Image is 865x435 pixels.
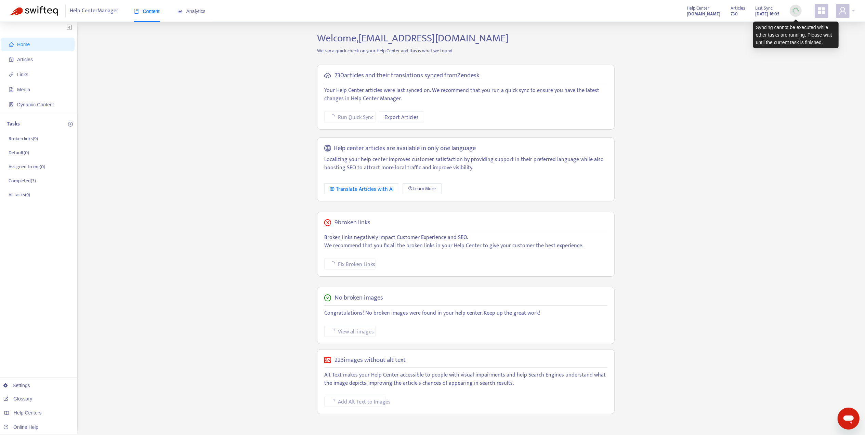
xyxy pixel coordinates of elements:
span: loading [330,261,335,267]
p: Completed ( 3 ) [9,177,36,184]
strong: [DATE] 16:05 [755,10,779,18]
a: Glossary [3,396,32,401]
span: user [839,6,847,15]
div: Syncing cannot be executed while other tasks are running. Please wait until the current task is f... [753,22,839,48]
span: global [324,145,331,153]
span: area-chart [178,9,182,14]
p: Assigned to me ( 0 ) [9,163,45,170]
button: View all images [324,326,376,337]
p: All tasks ( 9 ) [9,191,30,198]
h5: Help center articles are available in only one language [334,145,476,153]
span: loading [330,114,335,120]
img: sync_loading.0b5143dde30e3a21642e.gif [791,6,800,15]
span: Run Quick Sync [338,113,373,122]
p: We ran a quick check on your Help Center and this is what we found [312,47,620,54]
span: Help Centers [14,410,42,416]
span: appstore [817,6,826,15]
a: Settings [3,383,30,388]
span: Welcome, [EMAIL_ADDRESS][DOMAIN_NAME] [317,30,509,47]
p: Your Help Center articles were last synced on . We recommend that you run a quick sync to ensure ... [324,87,607,103]
a: Online Help [3,424,38,430]
span: Help Center [687,4,709,12]
button: Export Articles [379,111,424,122]
span: home [9,42,14,47]
p: Congratulations! No broken images were found in your help center. Keep up the great work! [324,309,607,317]
span: View all images [338,328,374,336]
span: cloud-sync [324,72,331,79]
p: Broken links ( 9 ) [9,135,38,142]
p: Alt Text makes your Help Center accessible to people with visual impairments and help Search Engi... [324,371,607,387]
span: loading [330,329,335,334]
span: Articles [731,4,745,12]
span: Fix Broken Links [338,260,375,269]
iframe: Button to launch messaging window [838,408,860,430]
span: picture [324,357,331,364]
span: Links [17,72,28,77]
img: Swifteq [10,6,58,16]
button: Translate Articles with AI [324,183,399,194]
button: Add Alt Text to Images [324,396,386,407]
span: account-book [9,57,14,62]
span: Articles [17,57,33,62]
h5: 9 broken links [335,219,370,227]
p: Default ( 0 ) [9,149,29,156]
div: Translate Articles with AI [330,185,394,194]
span: Home [17,42,30,47]
span: check-circle [324,294,331,301]
p: Broken links negatively impact Customer Experience and SEO. We recommend that you fix all the bro... [324,234,607,250]
strong: 730 [731,10,738,18]
p: Localizing your help center improves customer satisfaction by providing support in their preferre... [324,156,607,172]
span: plus-circle [68,122,73,127]
span: file-image [9,87,14,92]
button: Run Quick Sync [324,111,376,122]
h5: 223 images without alt text [335,356,406,364]
span: Export Articles [384,113,419,122]
button: Fix Broken Links [324,259,376,269]
span: Dynamic Content [17,102,54,107]
span: Help Center Manager [70,4,119,17]
span: container [9,102,14,107]
span: loading [330,399,335,404]
span: close-circle [324,219,331,226]
span: Analytics [178,9,206,14]
span: Media [17,87,30,92]
span: book [134,9,139,14]
a: [DOMAIN_NAME] [687,10,720,18]
h5: 730 articles and their translations synced from Zendesk [335,72,480,80]
span: Last Sync [755,4,773,12]
span: Learn More [414,185,436,193]
span: Content [134,9,160,14]
p: Tasks [7,120,20,128]
a: Learn More [403,183,442,194]
h5: No broken images [335,294,383,302]
span: link [9,72,14,77]
span: Add Alt Text to Images [338,398,391,406]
